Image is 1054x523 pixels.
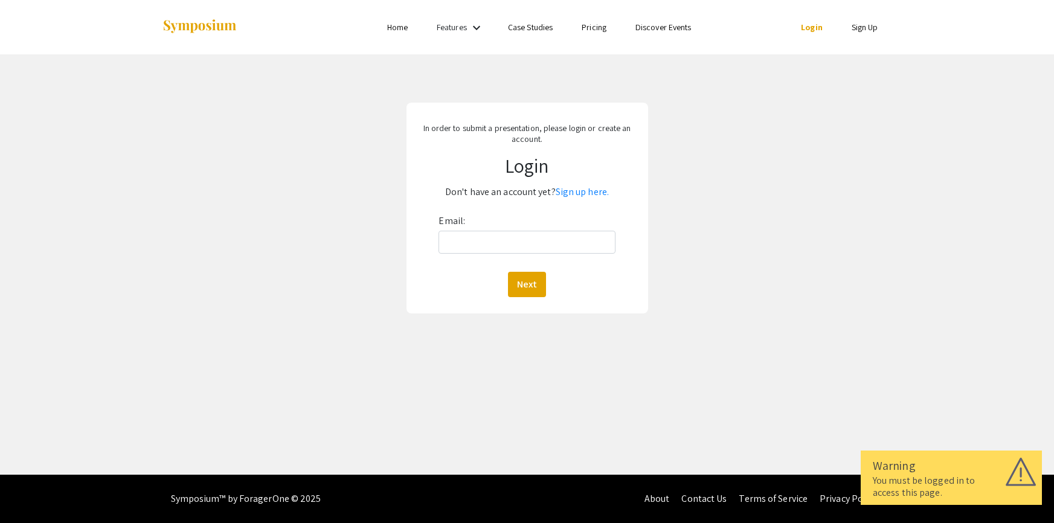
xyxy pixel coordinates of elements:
[820,492,877,505] a: Privacy Policy
[469,21,484,35] mat-icon: Expand Features list
[873,475,1030,499] div: You must be logged in to access this page.
[437,22,467,33] a: Features
[508,272,546,297] button: Next
[582,22,606,33] a: Pricing
[508,22,553,33] a: Case Studies
[681,492,727,505] a: Contact Us
[873,457,1030,475] div: Warning
[162,19,237,35] img: Symposium by ForagerOne
[171,475,321,523] div: Symposium™ by ForagerOne © 2025
[801,22,823,33] a: Login
[417,123,637,144] p: In order to submit a presentation, please login or create an account.
[439,211,465,231] label: Email:
[644,492,670,505] a: About
[739,492,808,505] a: Terms of Service
[852,22,878,33] a: Sign Up
[417,154,637,177] h1: Login
[556,185,609,198] a: Sign up here.
[387,22,408,33] a: Home
[417,182,637,202] p: Don't have an account yet?
[635,22,692,33] a: Discover Events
